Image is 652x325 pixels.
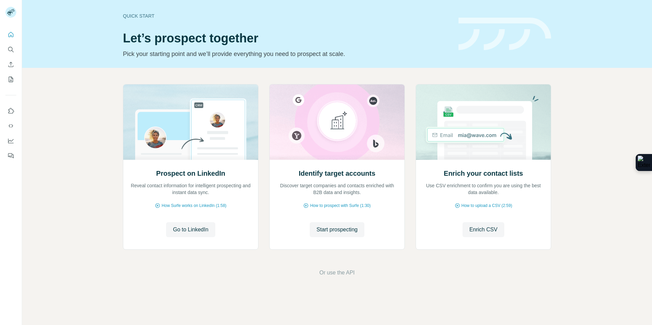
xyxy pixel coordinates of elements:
button: Go to LinkedIn [166,222,215,237]
img: Enrich your contact lists [416,84,551,160]
p: Use CSV enrichment to confirm you are using the best data available. [423,182,544,196]
p: Discover target companies and contacts enriched with B2B data and insights. [276,182,398,196]
span: Go to LinkedIn [173,226,208,234]
button: Or use the API [319,269,355,277]
button: Feedback [5,150,16,162]
img: Identify target accounts [269,84,405,160]
img: banner [458,18,551,51]
button: My lists [5,73,16,85]
p: Pick your starting point and we’ll provide everything you need to prospect at scale. [123,49,450,59]
span: How Surfe works on LinkedIn (1:58) [162,203,227,209]
button: Dashboard [5,135,16,147]
p: Reveal contact information for intelligent prospecting and instant data sync. [130,182,251,196]
div: Quick start [123,13,450,19]
h2: Enrich your contact lists [444,169,523,178]
button: Enrich CSV [463,222,504,237]
span: Start prospecting [316,226,358,234]
button: Use Surfe API [5,120,16,132]
button: Quick start [5,28,16,41]
h2: Identify target accounts [299,169,376,178]
h2: Prospect on LinkedIn [156,169,225,178]
button: Enrich CSV [5,58,16,71]
button: Search [5,43,16,56]
span: How to prospect with Surfe (1:30) [310,203,370,209]
button: Start prospecting [310,222,364,237]
span: Enrich CSV [469,226,497,234]
img: Extension Icon [638,156,650,169]
span: How to upload a CSV (2:59) [461,203,512,209]
button: Use Surfe on LinkedIn [5,105,16,117]
h1: Let’s prospect together [123,32,450,45]
img: Prospect on LinkedIn [123,84,258,160]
